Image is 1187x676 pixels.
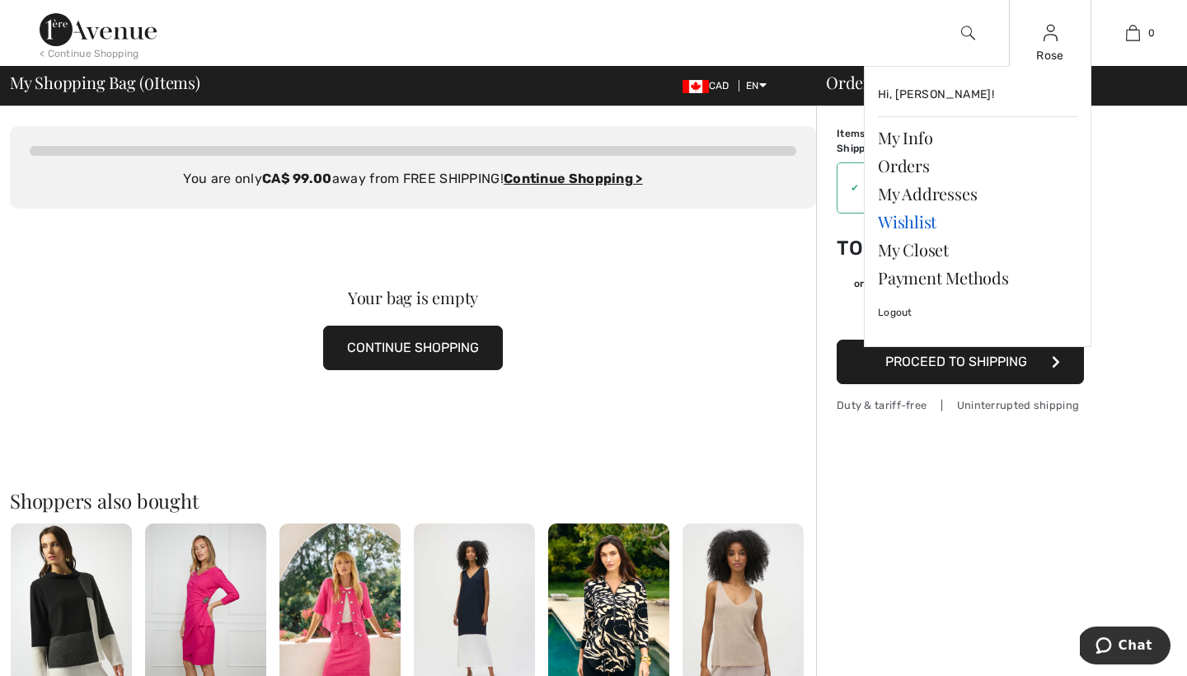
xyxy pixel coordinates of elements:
span: 0 [144,70,154,92]
a: Orders [878,152,1077,180]
img: search the website [961,23,975,43]
h2: Shoppers also bought [10,491,816,510]
a: 0 [1092,23,1173,43]
a: Logout [878,292,1077,333]
div: You are only away from FREE SHIPPING! [30,169,796,189]
iframe: PayPal-paypal [837,297,1084,334]
img: My Bag [1126,23,1140,43]
img: My Info [1044,23,1058,43]
iframe: Opens a widget where you can chat to one of our agents [1080,627,1171,668]
img: 1ère Avenue [40,13,157,46]
a: My Info [878,124,1077,152]
a: Wishlist [878,208,1077,236]
div: Rose [1010,47,1091,64]
a: Continue Shopping > [504,171,643,186]
div: Order Summary [806,74,1177,91]
button: Proceed to Shipping [837,340,1084,384]
div: ✔ [837,181,859,195]
div: Your bag is empty [50,289,776,306]
span: 0 [1148,26,1155,40]
span: CAD [683,80,736,92]
a: Payment Methods [878,264,1077,292]
td: Total [837,220,934,276]
span: My Shopping Bag ( Items) [10,74,200,91]
button: CONTINUE SHOPPING [323,326,503,370]
a: My Closet [878,236,1077,264]
div: Duty & tariff-free | Uninterrupted shipping [837,397,1084,413]
img: Canadian Dollar [683,80,709,93]
a: Sign In [1044,25,1058,40]
td: Items ( ) [837,126,934,141]
div: < Continue Shopping [40,46,139,61]
td: Shipping [837,141,934,156]
strong: CA$ 99.00 [262,171,332,186]
a: My Addresses [878,180,1077,208]
span: EN [746,80,767,92]
span: Hi, [PERSON_NAME]! [878,87,994,101]
div: or 4 payments ofCA$ 3.74withSezzle Click to learn more about Sezzle [837,276,1084,297]
a: Hi, [PERSON_NAME]! [878,80,1077,110]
